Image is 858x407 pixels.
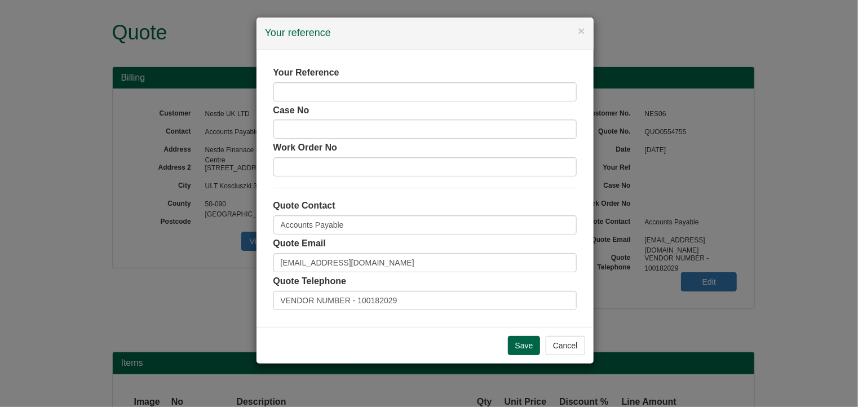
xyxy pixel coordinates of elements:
[546,336,585,355] button: Cancel
[265,26,585,41] h4: Your reference
[508,336,541,355] input: Save
[578,25,585,37] button: ×
[273,104,309,117] label: Case No
[273,141,338,154] label: Work Order No
[273,237,326,250] label: Quote Email
[273,200,335,213] label: Quote Contact
[273,67,339,79] label: Your Reference
[273,275,346,288] label: Quote Telephone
